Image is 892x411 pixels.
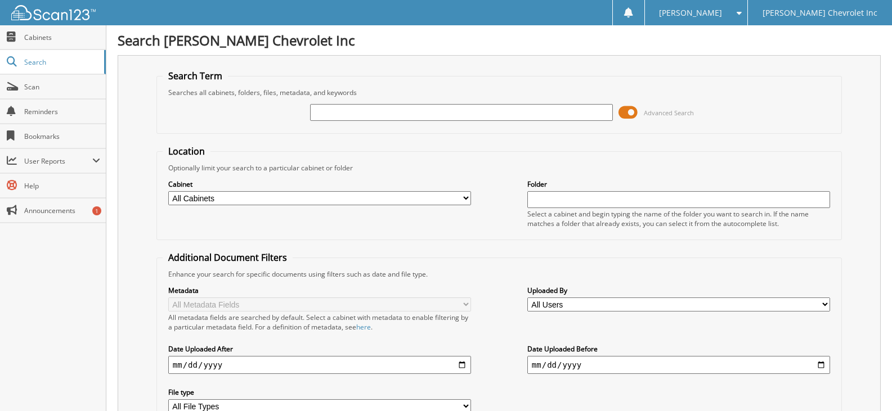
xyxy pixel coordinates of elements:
div: Enhance your search for specific documents using filters such as date and file type. [163,269,836,279]
span: Reminders [24,107,100,116]
div: Searches all cabinets, folders, files, metadata, and keywords [163,88,836,97]
div: 1 [92,206,101,215]
label: Date Uploaded Before [527,344,830,354]
span: Help [24,181,100,191]
input: end [527,356,830,374]
span: User Reports [24,156,92,166]
h1: Search [PERSON_NAME] Chevrolet Inc [118,31,881,49]
div: All metadata fields are searched by default. Select a cabinet with metadata to enable filtering b... [168,313,471,332]
span: Advanced Search [644,109,694,117]
label: Folder [527,179,830,189]
input: start [168,356,471,374]
a: here [356,322,371,332]
legend: Search Term [163,70,228,82]
span: Announcements [24,206,100,215]
img: scan123-logo-white.svg [11,5,96,20]
span: Bookmarks [24,132,100,141]
span: Scan [24,82,100,92]
span: [PERSON_NAME] Chevrolet Inc [763,10,877,16]
legend: Additional Document Filters [163,251,293,264]
label: Cabinet [168,179,471,189]
label: Date Uploaded After [168,344,471,354]
div: Optionally limit your search to a particular cabinet or folder [163,163,836,173]
span: Cabinets [24,33,100,42]
label: Uploaded By [527,286,830,295]
div: Select a cabinet and begin typing the name of the folder you want to search in. If the name match... [527,209,830,228]
label: File type [168,387,471,397]
span: [PERSON_NAME] [659,10,722,16]
legend: Location [163,145,210,157]
span: Search [24,57,98,67]
label: Metadata [168,286,471,295]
